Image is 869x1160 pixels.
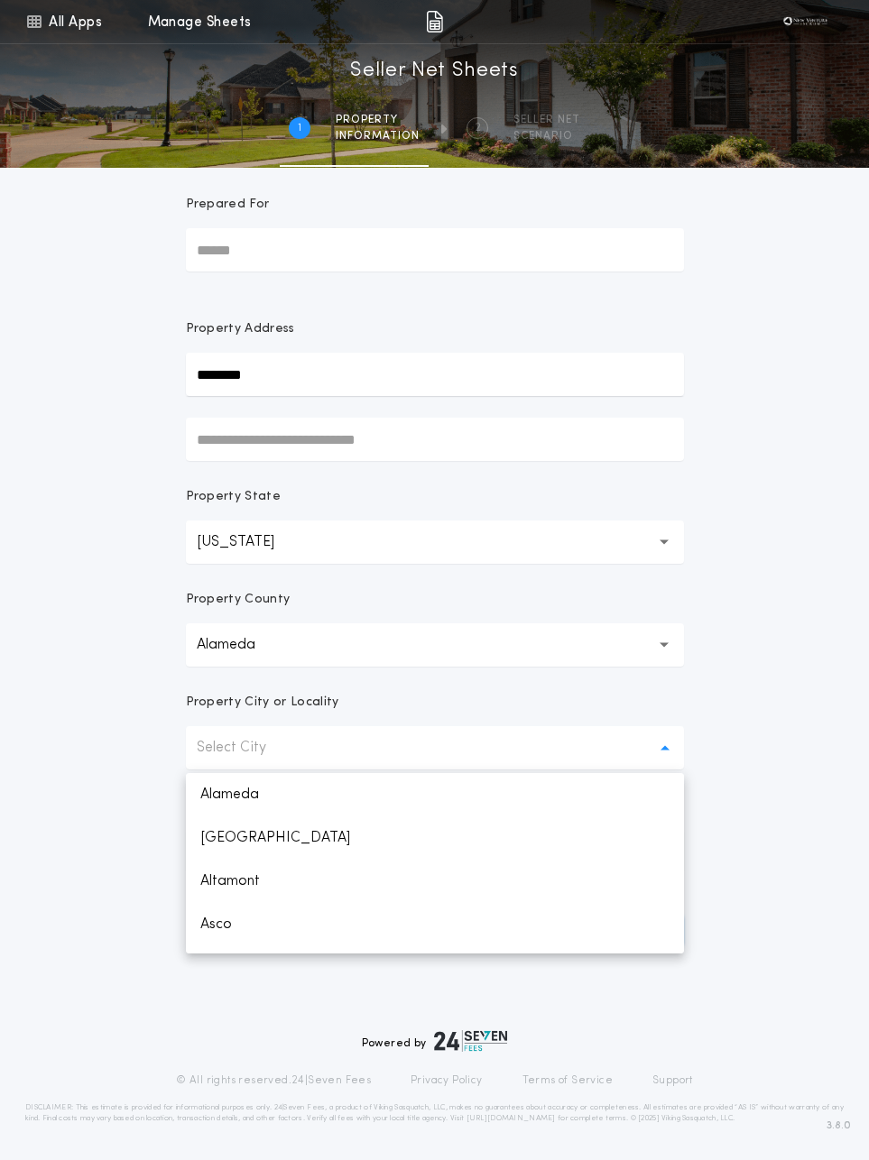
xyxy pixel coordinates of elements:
[197,531,303,553] p: [US_STATE]
[186,488,281,506] p: Property State
[186,860,684,903] p: Altamont
[186,816,684,860] p: [GEOGRAPHIC_DATA]
[186,946,684,990] p: Ashland
[426,11,443,32] img: img
[186,773,684,953] ul: Select City
[186,773,684,816] p: Alameda
[186,520,684,564] button: [US_STATE]
[336,113,420,127] span: Property
[186,228,684,272] input: Prepared For
[362,1030,508,1052] div: Powered by
[475,121,481,135] h2: 2
[350,57,519,86] h1: Seller Net Sheets
[186,694,339,712] p: Property City or Locality
[778,13,832,31] img: vs-icon
[186,591,291,609] p: Property County
[827,1118,851,1134] span: 3.8.0
[411,1073,483,1088] a: Privacy Policy
[434,1030,508,1052] img: logo
[298,121,301,135] h2: 1
[336,129,420,143] span: information
[652,1073,693,1088] a: Support
[467,1115,556,1122] a: [URL][DOMAIN_NAME]
[186,196,270,214] p: Prepared For
[513,129,580,143] span: SCENARIO
[197,634,284,656] p: Alameda
[186,903,684,946] p: Asco
[522,1073,613,1088] a: Terms of Service
[197,737,295,759] p: Select City
[186,623,684,667] button: Alameda
[186,726,684,769] button: Select City
[513,113,580,127] span: SELLER NET
[176,1073,371,1088] p: © All rights reserved. 24|Seven Fees
[25,1102,844,1124] p: DISCLAIMER: This estimate is provided for informational purposes only. 24|Seven Fees, a product o...
[186,320,684,338] p: Property Address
